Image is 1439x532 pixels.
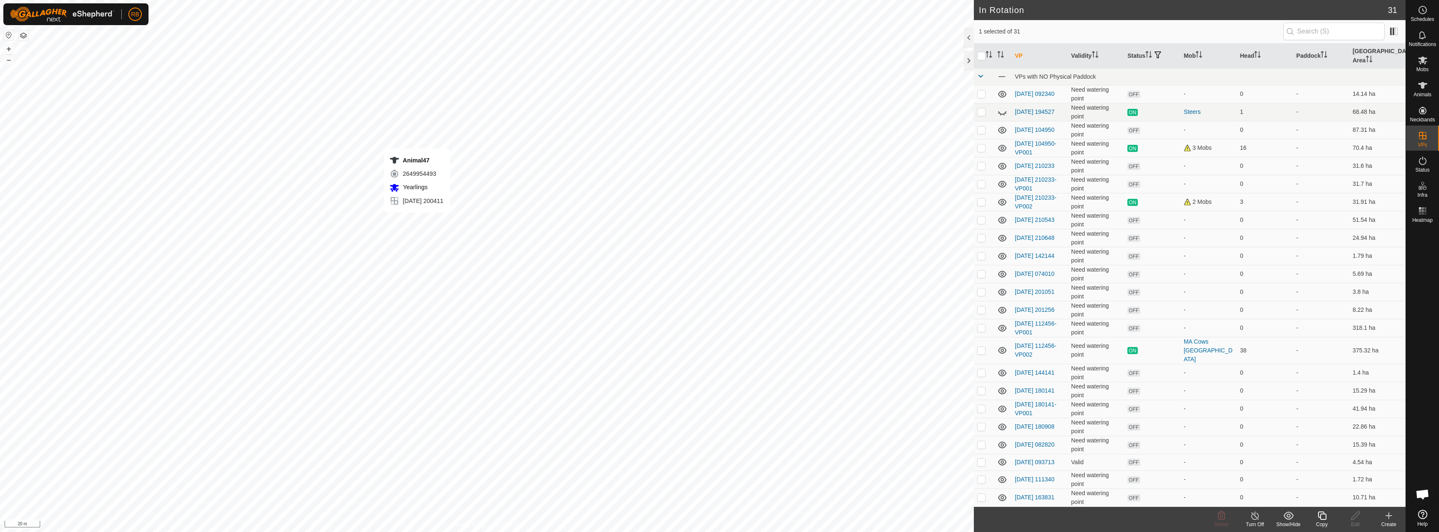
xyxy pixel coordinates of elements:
button: – [4,55,14,65]
td: Need watering point [1068,103,1124,121]
td: 318.1 ha [1349,319,1406,337]
td: 0 [1237,470,1293,488]
td: - [1293,265,1349,283]
span: OFF [1127,235,1140,242]
div: - [1184,180,1234,188]
span: OFF [1127,476,1140,483]
td: 375.32 ha [1349,337,1406,364]
td: 15.29 ha [1349,382,1406,400]
td: - [1293,488,1349,506]
td: - [1293,506,1349,524]
td: - [1293,103,1349,121]
div: - [1184,288,1234,296]
td: 38 [1237,337,1293,364]
div: - [1184,126,1234,134]
a: [DATE] 201256 [1015,306,1055,313]
a: [DATE] 112456-VP002 [1015,342,1056,358]
span: Mobs [1416,67,1429,72]
a: [DATE] 180141-VP001 [1015,401,1056,416]
td: - [1293,247,1349,265]
th: Head [1237,44,1293,69]
span: OFF [1127,127,1140,134]
th: [GEOGRAPHIC_DATA] Area [1349,44,1406,69]
td: 0 [1237,283,1293,301]
p-sorticon: Activate to sort [997,52,1004,59]
td: - [1293,139,1349,157]
a: [DATE] 104950 [1015,126,1055,133]
div: - [1184,162,1234,170]
td: Need watering point [1068,85,1124,103]
div: - [1184,404,1234,413]
td: - [1293,436,1349,454]
div: 2649954493 [389,169,443,179]
button: Map Layers [18,31,28,41]
div: Animal47 [389,155,443,165]
td: Need watering point [1068,436,1124,454]
div: - [1184,422,1234,431]
span: OFF [1127,217,1140,224]
td: 0 [1237,400,1293,418]
th: VP [1011,44,1068,69]
span: Infra [1417,193,1427,198]
span: ON [1127,199,1137,206]
td: 24.94 ha [1349,229,1406,247]
a: [DATE] 142144 [1015,252,1055,259]
td: - [1293,175,1349,193]
td: 0 [1237,247,1293,265]
td: Need watering point [1068,488,1124,506]
div: - [1184,386,1234,395]
td: Need watering point [1068,193,1124,211]
td: 0 [1237,211,1293,229]
span: RB [131,10,139,19]
span: Neckbands [1410,117,1435,122]
td: - [1293,418,1349,436]
td: - [1293,283,1349,301]
td: - [1293,319,1349,337]
td: - [1293,85,1349,103]
p-sorticon: Activate to sort [1196,52,1202,59]
td: - [1293,121,1349,139]
td: 3 [1237,193,1293,211]
th: Status [1124,44,1180,69]
td: - [1293,470,1349,488]
td: 1.79 ha [1349,247,1406,265]
a: [DATE] 163831 [1015,494,1055,501]
div: Copy [1305,521,1339,528]
a: Privacy Policy [454,521,485,529]
td: 87.31 ha [1349,121,1406,139]
td: 1 [1237,103,1293,121]
td: Need watering point [1068,157,1124,175]
td: - [1293,400,1349,418]
div: Steers [1184,108,1234,116]
div: Show/Hide [1272,521,1305,528]
td: - [1293,382,1349,400]
span: OFF [1127,181,1140,188]
th: Paddock [1293,44,1349,69]
td: 0 [1237,229,1293,247]
span: Help [1417,522,1428,527]
td: 31.7 ha [1349,175,1406,193]
div: - [1184,234,1234,242]
p-sorticon: Activate to sort [986,52,992,59]
div: - [1184,324,1234,332]
a: [DATE] 210233-VP001 [1015,176,1056,192]
span: Delete [1214,522,1229,527]
td: - [1293,157,1349,175]
td: Need watering point [1068,265,1124,283]
div: - [1184,270,1234,278]
td: Need watering point [1068,247,1124,265]
p-sorticon: Activate to sort [1254,52,1261,59]
span: OFF [1127,91,1140,98]
div: - [1184,458,1234,467]
a: [DATE] 180908 [1015,423,1055,430]
a: [DATE] 092340 [1015,90,1055,97]
td: 0 [1237,301,1293,319]
span: VPs [1418,142,1427,147]
th: Mob [1180,44,1237,69]
td: 70.4 ha [1349,139,1406,157]
td: Need watering point [1068,175,1124,193]
p-sorticon: Activate to sort [1092,52,1098,59]
td: - [1293,364,1349,382]
a: [DATE] 210233 [1015,162,1055,169]
td: 0 [1237,157,1293,175]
